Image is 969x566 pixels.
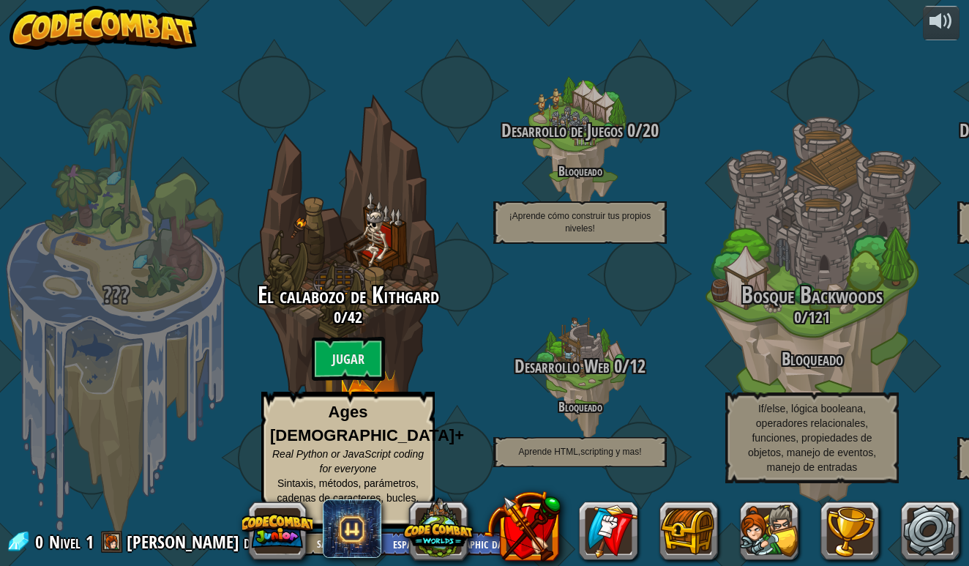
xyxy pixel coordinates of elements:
span: Desarrollo Web [515,354,610,379]
span: ¡Aprende cómo construir tus propios niveles! [509,211,651,234]
strong: Ages [DEMOGRAPHIC_DATA]+ [270,403,464,444]
span: If/else, lógica booleana, operadores relacionales, funciones, propiedades de objetos, manejo de e... [748,403,876,473]
span: Desarrollo de Juegos [501,118,623,143]
span: 42 [348,306,362,328]
span: 0 [610,354,622,379]
span: 0 [794,306,801,328]
img: CodeCombat - Learn how to code by playing a game [10,6,197,50]
h3: Bloqueado [696,349,928,369]
span: Aprende HTML,scripting y mas! [518,447,641,457]
span: Nivel [49,530,81,554]
btn: Jugar [312,337,385,381]
span: Bosque Backwoods [741,279,883,310]
h3: / [232,308,464,326]
span: 0 [623,118,635,143]
span: El calabozo de Kithgard [258,279,439,310]
a: [PERSON_NAME] de la T [127,530,288,554]
span: 121 [808,306,830,328]
h4: Bloqueado [464,400,696,414]
span: 0 [334,306,341,328]
span: 1 [86,530,94,554]
span: 12 [629,354,646,379]
span: Real Python or JavaScript coding for everyone [272,448,424,474]
span: 0 [35,530,48,554]
h3: / [696,308,928,326]
div: Complete previous world to unlock [232,74,464,538]
h3: / [464,357,696,376]
h3: / [464,121,696,141]
h4: Bloqueado [464,164,696,178]
span: 20 [643,118,659,143]
span: Sintaxis, métodos, parámetros, cadenas de caracteres, bucles, variables [277,477,419,518]
button: Ajustar el volúmen [923,6,959,40]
